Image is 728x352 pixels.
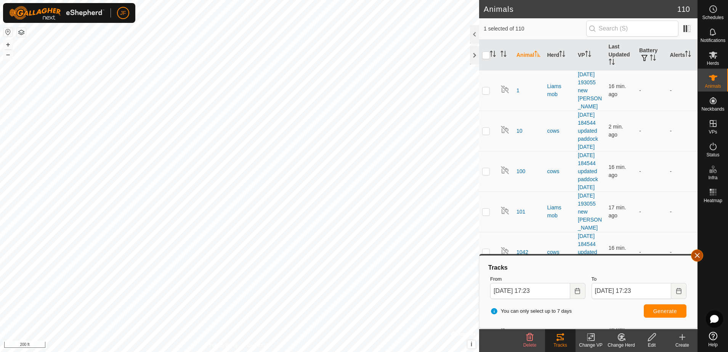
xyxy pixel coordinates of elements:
button: Choose Date [671,283,686,299]
label: To [592,275,687,283]
th: Animal [513,40,544,71]
p-sorticon: Activate to sort [559,52,565,58]
span: Aug 10, 2025, 5:07 PM [609,83,626,97]
button: + [3,40,13,49]
img: returning off [500,85,510,94]
span: 101 [516,208,525,216]
a: Help [698,329,728,350]
th: Herd [544,40,575,71]
span: Generate [653,308,677,314]
td: - [636,191,667,232]
span: Aug 10, 2025, 5:21 PM [609,124,623,138]
th: Last Updated [606,40,637,71]
button: Choose Date [570,283,585,299]
span: Neckbands [701,107,724,111]
a: [DATE] 184544 updated paddock [DATE] [578,112,598,150]
div: Create [667,342,698,349]
img: Gallagher Logo [9,6,104,20]
div: Liams mob [547,82,572,98]
button: – [3,50,13,59]
span: Animals [705,84,721,88]
span: Infra [708,175,717,180]
span: i [471,341,472,347]
p-sorticon: Activate to sort [534,52,540,58]
th: Battery [636,40,667,71]
img: returning off [500,125,510,134]
button: Map Layers [17,28,26,37]
label: From [490,275,585,283]
div: Change VP [576,342,606,349]
img: returning off [500,246,510,256]
div: cows [547,167,572,175]
a: Contact Us [247,342,269,349]
span: Aug 10, 2025, 5:07 PM [609,245,626,259]
div: cows [547,329,572,337]
div: cows [547,248,572,256]
td: - [636,151,667,191]
span: 1 selected of 110 [484,25,586,33]
div: Tracks [487,263,690,272]
span: VPs [709,130,717,134]
span: 100 [516,167,525,175]
span: Herds [707,61,719,66]
img: returning off [500,206,510,215]
span: 1 [516,87,520,95]
p-sorticon: Activate to sort [650,56,656,62]
span: Notifications [701,38,725,43]
span: Schedules [702,15,723,20]
div: cows [547,127,572,135]
td: - [667,111,698,151]
span: Delete [523,342,537,348]
button: Reset Map [3,27,13,37]
td: - [636,70,667,111]
span: JF [120,9,126,17]
span: You can only select up to 7 days [490,307,572,315]
td: - [636,111,667,151]
h2: Animals [484,5,677,14]
p-sorticon: Activate to sort [490,52,496,58]
button: i [467,340,476,349]
td: - [636,232,667,272]
a: [DATE] 193055 new [PERSON_NAME] [578,71,602,109]
p-sorticon: Activate to sort [500,52,507,58]
td: - [667,191,698,232]
input: Search (S) [586,21,678,37]
p-sorticon: Activate to sort [685,52,691,58]
td: - [667,232,698,272]
a: [DATE] 184544 updated paddock [DATE] [578,152,598,190]
div: Edit [637,342,667,349]
div: Liams mob [547,204,572,220]
span: 110 [677,3,690,15]
th: Alerts [667,40,698,71]
a: [DATE] 193055 new [PERSON_NAME] [578,193,602,231]
p-sorticon: Activate to sort [585,52,591,58]
th: VP [575,40,606,71]
a: Privacy Policy [209,342,238,349]
span: Help [708,342,718,347]
p-sorticon: Activate to sort [609,60,615,66]
img: returning off [500,166,510,175]
span: 10 [516,127,523,135]
span: Aug 10, 2025, 5:07 PM [609,164,626,178]
button: Generate [644,304,686,318]
td: - [667,151,698,191]
div: Tracks [545,342,576,349]
span: Heatmap [704,198,722,203]
td: - [667,70,698,111]
span: Aug 10, 2025, 5:06 PM [609,204,626,219]
span: 1059 [516,329,528,337]
span: 1042 [516,248,528,256]
span: Status [706,153,719,157]
div: Change Herd [606,342,637,349]
a: [DATE] 184544 updated paddock [DATE] [578,233,598,271]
